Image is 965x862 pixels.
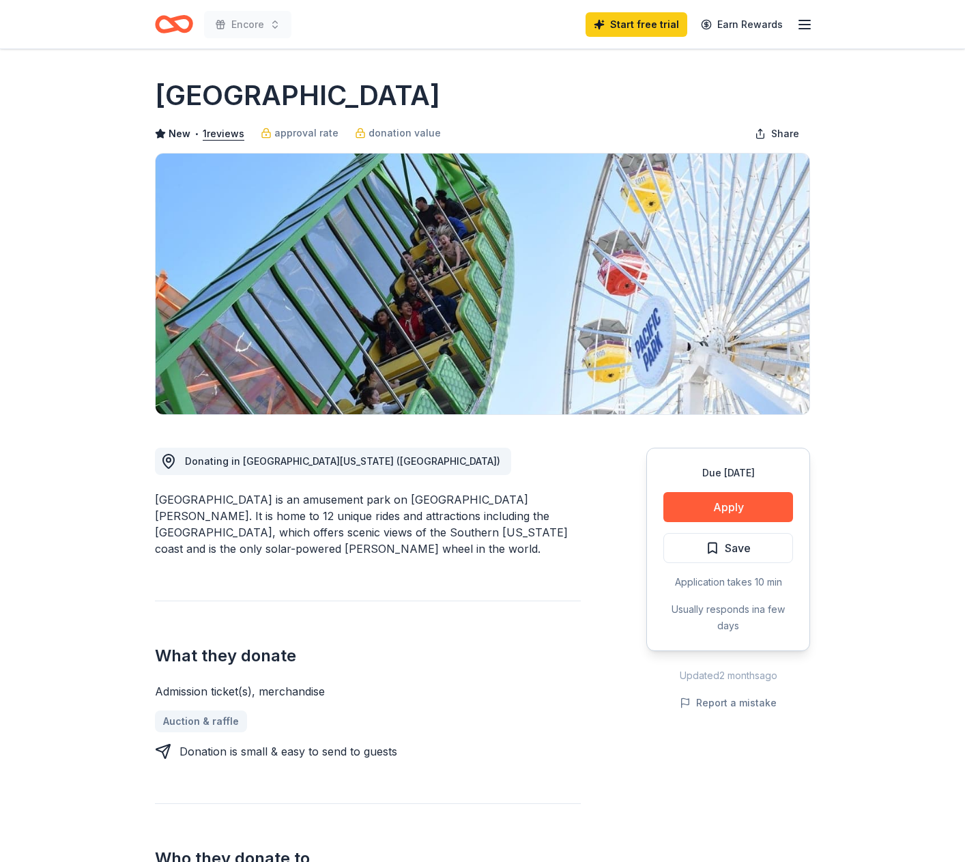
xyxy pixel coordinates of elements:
[155,645,581,667] h2: What they donate
[231,16,264,33] span: Encore
[204,11,291,38] button: Encore
[771,126,799,142] span: Share
[169,126,190,142] span: New
[195,128,199,139] span: •
[355,125,441,141] a: donation value
[155,683,581,700] div: Admission ticket(s), merchandise
[155,491,581,557] div: [GEOGRAPHIC_DATA] is an amusement park on [GEOGRAPHIC_DATA][PERSON_NAME]. It is home to 12 unique...
[693,12,791,37] a: Earn Rewards
[179,743,397,760] div: Donation is small & easy to send to guests
[156,154,809,414] img: Image for Pacific Park
[155,76,440,115] h1: [GEOGRAPHIC_DATA]
[663,533,793,563] button: Save
[155,8,193,40] a: Home
[646,667,810,684] div: Updated 2 months ago
[369,125,441,141] span: donation value
[680,695,777,711] button: Report a mistake
[663,601,793,634] div: Usually responds in a few days
[155,710,247,732] a: Auction & raffle
[261,125,339,141] a: approval rate
[663,465,793,481] div: Due [DATE]
[586,12,687,37] a: Start free trial
[744,120,810,147] button: Share
[203,126,244,142] button: 1reviews
[725,539,751,557] span: Save
[663,574,793,590] div: Application takes 10 min
[663,492,793,522] button: Apply
[185,455,500,467] span: Donating in [GEOGRAPHIC_DATA][US_STATE] ([GEOGRAPHIC_DATA])
[274,125,339,141] span: approval rate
